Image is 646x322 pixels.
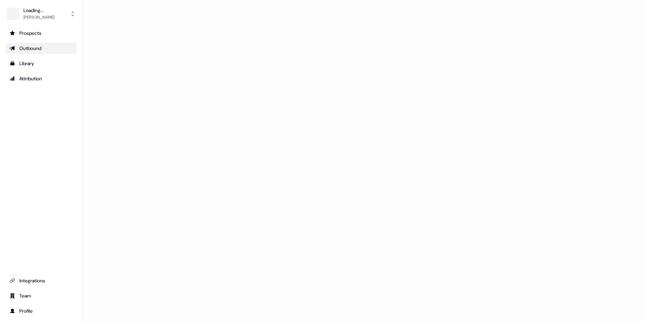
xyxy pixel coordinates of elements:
[10,60,73,67] div: Library
[6,6,77,22] button: Loading...[PERSON_NAME]
[6,58,77,69] a: Go to templates
[6,28,77,39] a: Go to prospects
[23,7,54,14] div: Loading...
[10,45,73,52] div: Outbound
[23,14,54,21] div: [PERSON_NAME]
[6,275,77,286] a: Go to integrations
[6,43,77,54] a: Go to outbound experience
[6,290,77,301] a: Go to team
[10,75,73,82] div: Attribution
[10,308,73,314] div: Profile
[10,277,73,284] div: Integrations
[6,305,77,316] a: Go to profile
[6,73,77,84] a: Go to attribution
[10,292,73,299] div: Team
[10,30,73,37] div: Prospects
